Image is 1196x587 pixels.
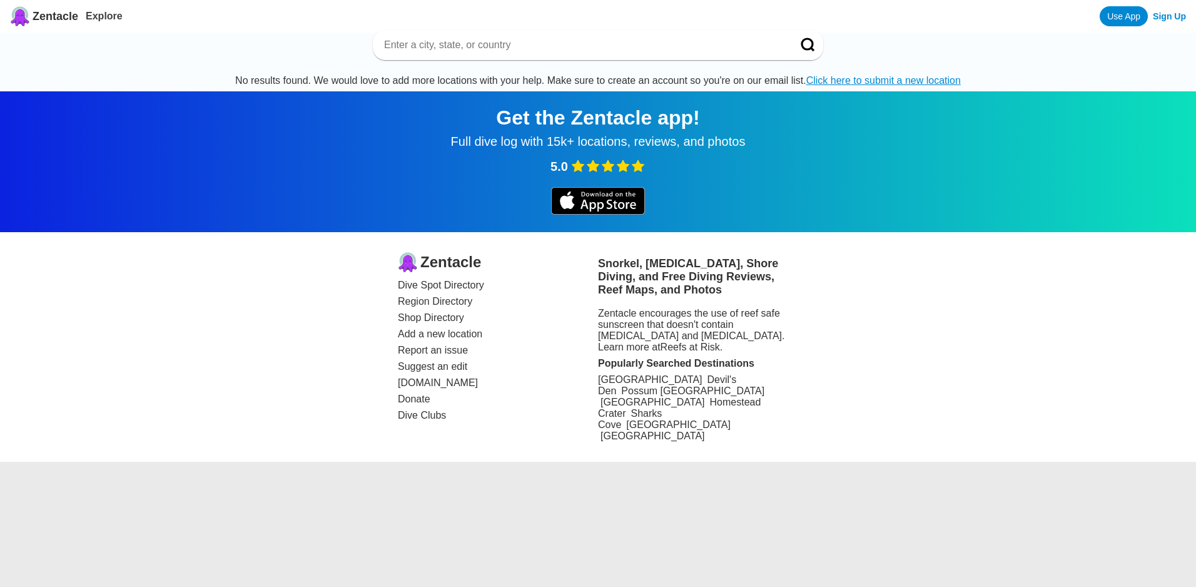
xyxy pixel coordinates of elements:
div: Popularly Searched Destinations [598,358,798,369]
img: iOS app store [551,187,645,215]
h3: Snorkel, [MEDICAL_DATA], Shore Diving, and Free Diving Reviews, Reef Maps, and Photos [598,257,798,297]
a: Region Directory [398,296,598,307]
a: Donate [398,394,598,405]
a: Shop Directory [398,312,598,324]
div: Zentacle encourages the use of reef safe sunscreen that doesn't contain [MEDICAL_DATA] and [MEDIC... [598,308,798,353]
a: Use App [1100,6,1148,26]
a: Zentacle logoZentacle [10,6,78,26]
span: 5.0 [550,160,568,174]
a: Explore [86,11,123,21]
span: Zentacle [420,253,481,271]
a: Click here to submit a new location [806,75,961,86]
a: Sharks Cove [598,408,662,430]
a: Possum [GEOGRAPHIC_DATA] [621,385,764,396]
a: [DOMAIN_NAME] [398,377,598,389]
a: Reefs at Risk [661,342,720,352]
a: [GEOGRAPHIC_DATA] [601,397,705,407]
input: Enter a city, state, or country [383,39,783,51]
div: Get the Zentacle app! [15,106,1181,130]
a: [GEOGRAPHIC_DATA] [598,374,702,385]
a: Add a new location [398,329,598,340]
a: Dive Clubs [398,410,598,421]
a: [GEOGRAPHIC_DATA] [626,419,731,430]
a: iOS app store [551,206,645,217]
img: Zentacle logo [10,6,30,26]
a: Suggest an edit [398,361,598,372]
a: Report an issue [398,345,598,356]
a: Devil's Den [598,374,736,396]
div: Full dive log with 15k+ locations, reviews, and photos [15,135,1181,149]
a: [GEOGRAPHIC_DATA] [601,431,705,441]
img: logo [398,252,418,272]
a: Dive Spot Directory [398,280,598,291]
a: Homestead Crater [598,397,761,419]
a: Sign Up [1153,11,1186,21]
div: No results found. We would love to add more locations with your help. Make sure to create an acco... [235,75,961,86]
span: Zentacle [33,10,78,23]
